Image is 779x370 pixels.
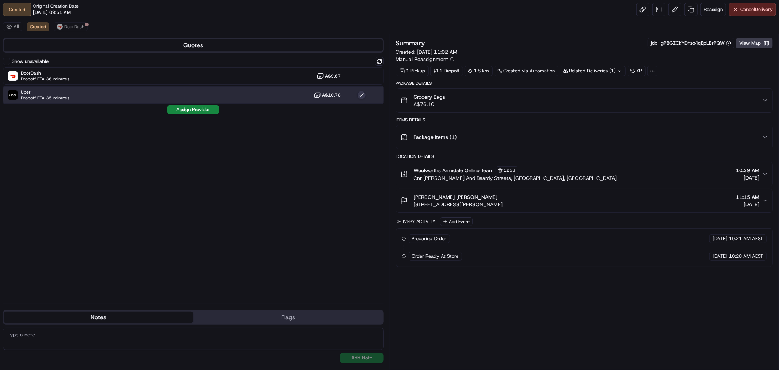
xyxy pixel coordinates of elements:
[414,101,446,108] span: A$76.10
[560,66,626,76] div: Related Deliveries (1)
[736,193,759,201] span: 11:15 AM
[27,22,49,31] button: Created
[396,154,773,159] div: Location Details
[414,193,498,201] span: [PERSON_NAME] [PERSON_NAME]
[21,95,69,101] span: Dropoff ETA 35 minutes
[396,89,773,112] button: Grocery BagsA$76.10
[396,40,425,46] h3: Summary
[396,117,773,123] div: Items Details
[504,167,516,173] span: 1253
[30,24,46,30] span: Created
[414,167,494,174] span: Woolworths Armidale Online Team
[729,3,776,16] button: CancelDelivery
[21,89,69,95] span: Uber
[193,312,383,323] button: Flags
[729,235,763,242] span: 10:21 AM AEST
[414,201,503,208] span: [STREET_ADDRESS][PERSON_NAME]
[740,6,773,13] span: Cancel Delivery
[494,66,558,76] a: Created via Automation
[314,91,341,99] button: A$10.78
[627,66,646,76] div: XP
[440,217,473,226] button: Add Event
[396,162,773,186] button: Woolworths Armidale Online Team1253Cnr [PERSON_NAME] And Beardy Streets, [GEOGRAPHIC_DATA], [GEOG...
[729,253,763,260] span: 10:28 AM AEST
[414,93,446,101] span: Grocery Bags
[396,189,773,212] button: [PERSON_NAME] [PERSON_NAME][STREET_ADDRESS][PERSON_NAME]11:15 AM[DATE]
[651,40,731,46] button: job_gPBGZCkYDhzo4qEpLBrPQW
[736,167,759,174] span: 10:39 AM
[396,125,773,149] button: Package Items (1)
[12,58,49,65] label: Show unavailable
[430,66,463,76] div: 1 Dropoff
[414,133,457,141] span: Package Items ( 1 )
[396,48,458,56] span: Created:
[57,24,63,30] img: doordash_logo_v2.png
[396,80,773,86] div: Package Details
[396,56,448,63] span: Manual Reassignment
[713,253,728,260] span: [DATE]
[21,70,69,76] span: DoorDash
[396,56,454,63] button: Manual Reassignment
[465,66,493,76] div: 1.8 km
[322,92,341,98] span: A$10.78
[700,3,726,16] button: Reassign
[64,24,84,30] span: DoorDash
[317,72,341,80] button: A$9.67
[736,201,759,208] span: [DATE]
[33,3,79,9] span: Original Creation Date
[54,22,88,31] button: DoorDash
[713,235,728,242] span: [DATE]
[325,73,341,79] span: A$9.67
[33,9,71,16] span: [DATE] 09:51 AM
[3,22,22,31] button: All
[412,235,447,242] span: Preparing Order
[396,66,429,76] div: 1 Pickup
[4,312,193,323] button: Notes
[736,174,759,181] span: [DATE]
[414,174,617,182] span: Cnr [PERSON_NAME] And Beardy Streets, [GEOGRAPHIC_DATA], [GEOGRAPHIC_DATA]
[704,6,723,13] span: Reassign
[4,39,383,51] button: Quotes
[412,253,459,260] span: Order Ready At Store
[21,76,69,82] span: Dropoff ETA 36 minutes
[396,219,436,224] div: Delivery Activity
[167,105,219,114] button: Assign Provider
[736,38,773,48] button: View Map
[8,90,18,100] img: Uber
[417,49,458,55] span: [DATE] 11:02 AM
[8,71,18,81] img: DoorDash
